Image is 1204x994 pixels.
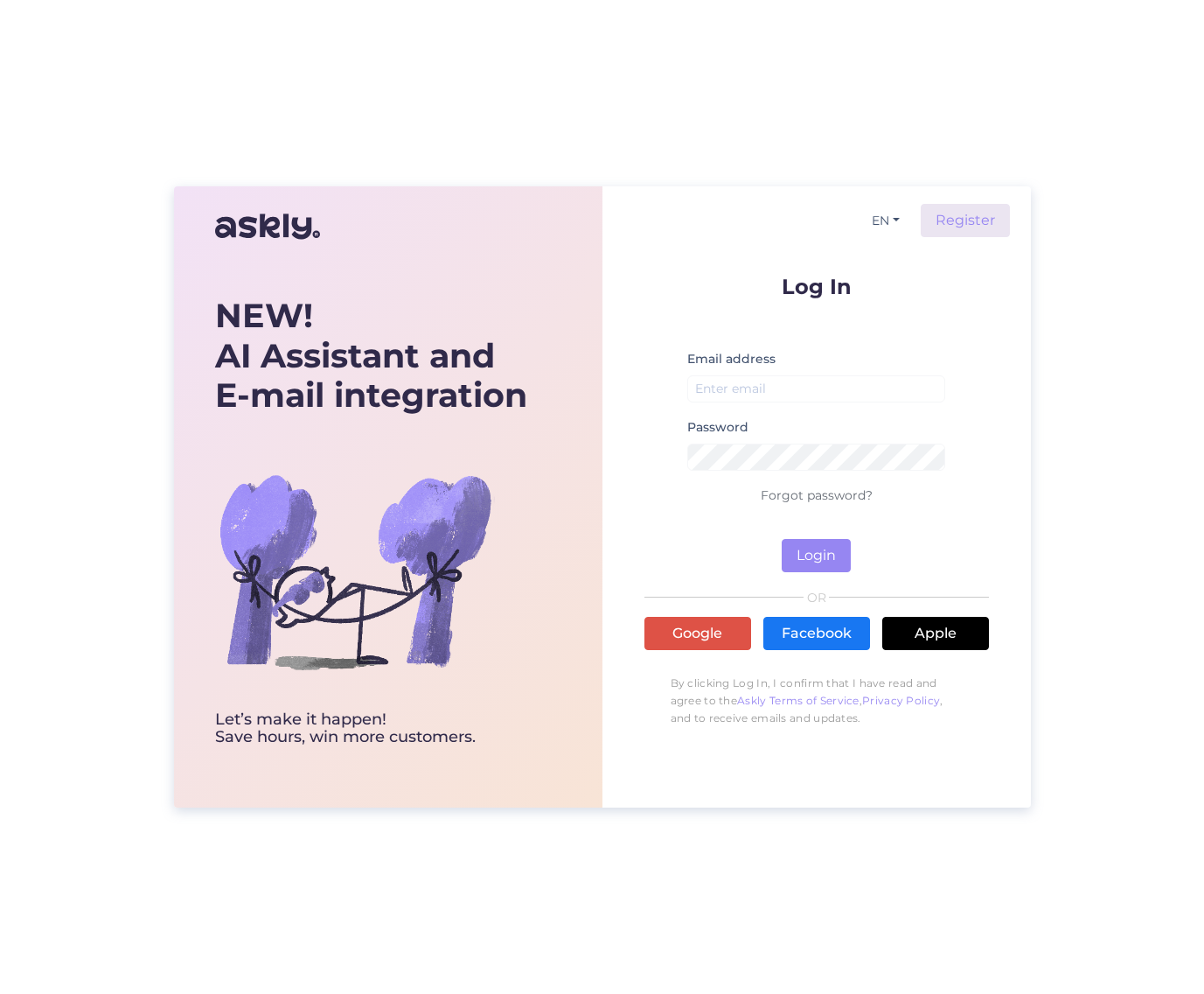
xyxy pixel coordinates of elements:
[882,617,989,650] a: Apple
[644,617,751,650] a: Google
[215,296,527,416] div: AI Assistant and E-mail integration
[862,694,940,707] a: Privacy Policy
[782,539,851,572] button: Login
[687,375,946,402] input: Enter email
[687,418,748,437] label: Password
[215,711,527,746] div: Let’s make it happen! Save hours, win more customers.
[215,295,313,336] b: NEW!
[921,204,1010,237] a: Register
[644,666,989,736] p: By clicking Log In, I confirm that I have read and agree to the , , and to receive emails and upd...
[763,617,870,650] a: Facebook
[644,276,989,297] p: Log In
[804,591,829,604] span: OR
[215,206,320,248] img: Askly
[215,431,495,711] img: bg-askly
[687,350,776,368] label: Email address
[737,694,860,707] a: Askly Terms of Service
[761,487,873,503] a: Forgot password?
[865,208,907,234] button: EN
